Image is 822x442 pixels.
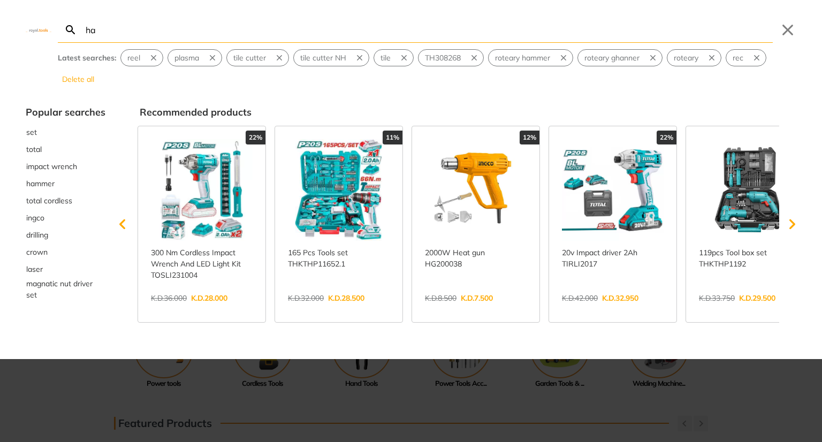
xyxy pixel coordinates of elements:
[418,49,484,66] div: Suggestion: TH308268
[205,50,222,66] button: Remove suggestion: plasma
[26,158,105,175] div: Suggestion: impact wrench
[355,53,364,63] svg: Remove suggestion: tile cutter NH
[418,50,467,66] button: Select suggestion: TH308268
[726,50,750,66] button: Select suggestion: rec
[147,50,163,66] button: Remove suggestion: reel
[226,49,289,66] div: Suggestion: tile cutter
[121,50,147,66] button: Select suggestion: reel
[26,124,105,141] button: Select suggestion: set
[353,50,369,66] button: Remove suggestion: tile cutter NH
[26,226,105,243] button: Select suggestion: drilling
[83,17,773,42] input: Search…
[58,52,116,64] div: Latest searches:
[674,52,698,64] span: roteary
[726,49,766,66] div: Suggestion: rec
[168,49,222,66] div: Suggestion: plasma
[578,50,646,66] button: Select suggestion: roteary ghanner
[26,27,51,32] img: Close
[584,52,640,64] span: roteary ghanner
[495,52,550,64] span: roteary hammer
[557,50,573,66] button: Remove suggestion: roteary hammer
[752,53,762,63] svg: Remove suggestion: rec
[383,131,402,144] div: 11%
[26,261,105,278] div: Suggestion: laser
[397,50,413,66] button: Remove suggestion: tile
[208,53,217,63] svg: Remove suggestion: plasma
[26,127,37,138] span: set
[26,105,105,119] div: Popular searches
[26,124,105,141] div: Suggestion: set
[26,161,77,172] span: impact wrench
[26,209,105,226] button: Select suggestion: ingco
[174,52,199,64] span: plasma
[667,49,721,66] div: Suggestion: roteary
[467,50,483,66] button: Remove suggestion: TH308268
[646,50,662,66] button: Remove suggestion: roteary ghanner
[275,53,284,63] svg: Remove suggestion: tile cutter
[120,49,163,66] div: Suggestion: reel
[26,195,72,207] span: total cordless
[26,141,105,158] div: Suggestion: total
[26,264,43,275] span: laser
[294,50,353,66] button: Select suggestion: tile cutter NH
[58,71,98,88] button: Delete all
[26,212,44,224] span: ingco
[293,49,369,66] div: Suggestion: tile cutter NH
[26,192,105,209] div: Suggestion: total cordless
[26,209,105,226] div: Suggestion: ingco
[648,53,658,63] svg: Remove suggestion: roteary ghanner
[705,50,721,66] button: Remove suggestion: roteary
[233,52,266,64] span: tile cutter
[149,53,158,63] svg: Remove suggestion: reel
[272,50,288,66] button: Remove suggestion: tile cutter
[127,52,140,64] span: reel
[140,105,796,119] div: Recommended products
[26,230,48,241] span: drilling
[246,131,265,144] div: 22%
[488,49,573,66] div: Suggestion: roteary hammer
[707,53,717,63] svg: Remove suggestion: roteary
[469,53,479,63] svg: Remove suggestion: TH308268
[399,53,409,63] svg: Remove suggestion: tile
[26,158,105,175] button: Select suggestion: impact wrench
[168,50,205,66] button: Select suggestion: plasma
[227,50,272,66] button: Select suggestion: tile cutter
[300,52,346,64] span: tile cutter NH
[26,175,105,192] button: Select suggestion: hammer
[26,278,105,301] span: magnatic nut driver set
[559,53,568,63] svg: Remove suggestion: roteary hammer
[520,131,539,144] div: 12%
[374,50,397,66] button: Select suggestion: tile
[667,50,705,66] button: Select suggestion: roteary
[657,131,676,144] div: 22%
[750,50,766,66] button: Remove suggestion: rec
[26,278,105,301] div: Suggestion: magnatic nut driver set
[380,52,391,64] span: tile
[374,49,414,66] div: Suggestion: tile
[26,192,105,209] button: Select suggestion: total cordless
[577,49,663,66] div: Suggestion: roteary ghanner
[26,175,105,192] div: Suggestion: hammer
[489,50,557,66] button: Select suggestion: roteary hammer
[26,178,55,189] span: hammer
[26,226,105,243] div: Suggestion: drilling
[26,243,105,261] div: Suggestion: crown
[733,52,743,64] span: rec
[64,24,77,36] svg: Search
[781,214,803,235] svg: Scroll right
[26,141,105,158] button: Select suggestion: total
[779,21,796,39] button: Close
[425,52,461,64] span: TH308268
[26,278,105,301] button: Select suggestion: magnatic nut driver set
[26,144,42,155] span: total
[26,243,105,261] button: Select suggestion: crown
[112,214,133,235] svg: Scroll left
[26,247,48,258] span: crown
[26,261,105,278] button: Select suggestion: laser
